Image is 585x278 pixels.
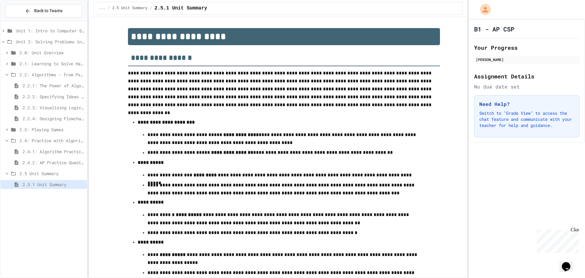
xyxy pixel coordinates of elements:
[34,8,62,14] span: Back to Teams
[479,100,574,108] h3: Need Help?
[474,43,580,52] h2: Your Progress
[99,6,105,11] span: ...
[23,104,84,111] span: 2.2.3: Visualizing Logic with Flowcharts
[19,71,84,78] span: 2.2: Algorithms - from Pseudocode to Flowcharts
[23,159,84,166] span: 2.4.2: AP Practice Questions
[474,72,580,81] h2: Assignment Details
[112,6,147,11] span: 2.5 Unit Summary
[23,181,84,188] span: 2.5.1 Unit Summary
[5,4,82,17] button: Back to Teams
[16,27,84,34] span: Unit 1: Intro to Computer Science
[23,148,84,155] span: 2.4.1: Algorithm Practice Exercises
[534,227,579,253] iframe: chat widget
[19,170,84,177] span: 2.5 Unit Summary
[150,6,152,11] span: /
[474,83,580,90] div: No due date set
[19,137,84,144] span: 2.4: Practice with Algorithms
[474,25,514,33] h1: B1 - AP CSP
[2,2,42,39] div: Chat with us now!Close
[473,2,492,16] div: My Account
[19,126,84,133] span: 2.3: Playing Games
[108,6,110,11] span: /
[154,5,207,12] span: 2.5.1 Unit Summary
[23,93,84,100] span: 2.2.2: Specifying Ideas with Pseudocode
[476,57,578,62] div: [PERSON_NAME]
[559,254,579,272] iframe: chat widget
[16,38,84,45] span: Unit 2: Solving Problems in Computer Science
[23,82,84,89] span: 2.2.1: The Power of Algorithms
[23,115,84,122] span: 2.2.4: Designing Flowcharts
[19,49,84,56] span: 2.0: Unit Overview
[479,110,574,128] p: Switch to "Grade View" to access the chat feature and communicate with your teacher for help and ...
[19,60,84,67] span: 2.1: Learning to Solve Hard Problems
